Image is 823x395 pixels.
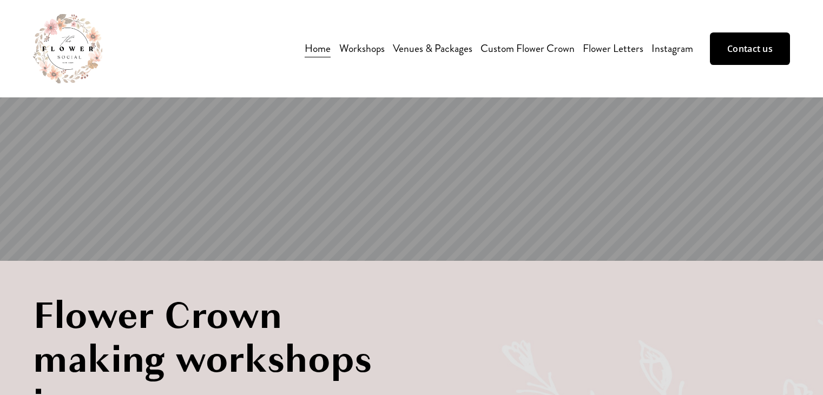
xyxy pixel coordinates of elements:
[33,14,102,83] img: The Flower Social
[339,40,385,57] span: Workshops
[393,39,472,58] a: Venues & Packages
[583,39,643,58] a: Flower Letters
[305,39,331,58] a: Home
[710,32,790,65] a: Contact us
[339,39,385,58] a: folder dropdown
[480,39,575,58] a: Custom Flower Crown
[651,39,693,58] a: Instagram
